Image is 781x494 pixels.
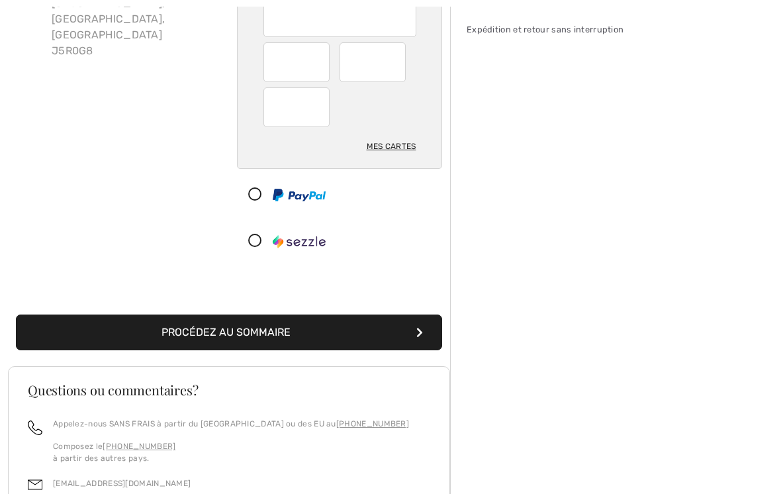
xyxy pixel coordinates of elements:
[336,419,409,428] a: [PHONE_NUMBER]
[53,418,409,430] p: Appelez-nous SANS FRAIS à partir du [GEOGRAPHIC_DATA] ou des EU au
[273,189,326,201] img: PayPal
[274,47,321,77] iframe: Secure Credit Card Frame - Expiration Month
[103,442,175,451] a: [PHONE_NUMBER]
[274,2,408,32] iframe: Secure Credit Card Frame - Credit Card Number
[273,235,326,248] img: Sezzle
[367,135,416,158] div: Mes cartes
[53,479,191,488] a: [EMAIL_ADDRESS][DOMAIN_NAME]
[16,315,442,350] button: Procédez au sommaire
[274,92,321,123] iframe: Secure Credit Card Frame - CVV
[28,477,42,492] img: email
[28,383,430,397] h3: Questions ou commentaires?
[28,420,42,435] img: call
[53,440,409,464] p: Composez le à partir des autres pays.
[350,47,397,77] iframe: Secure Credit Card Frame - Expiration Year
[467,23,665,36] div: Expédition et retour sans interruption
